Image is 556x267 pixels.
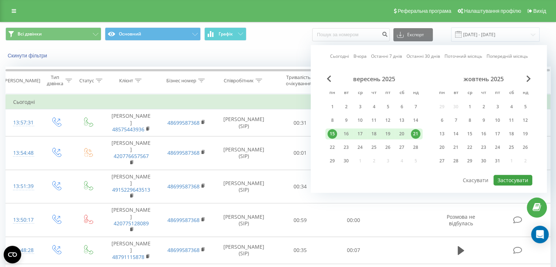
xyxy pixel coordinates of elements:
[353,128,367,139] div: ср 17 вер 2025 р.
[435,142,449,153] div: пн 20 жовт 2025 р.
[166,78,196,84] div: Бізнес номер
[493,129,502,139] div: 17
[328,116,337,125] div: 8
[506,88,517,99] abbr: субота
[328,102,337,112] div: 1
[477,155,491,166] div: чт 30 жовт 2025 р.
[435,128,449,139] div: пн 13 жовт 2025 р.
[409,142,423,153] div: нд 28 вер 2025 р.
[114,220,149,227] a: 420775128089
[167,119,200,126] a: 48699587368
[411,102,420,112] div: 7
[327,203,380,237] td: 00:00
[479,116,488,125] div: 9
[518,128,532,139] div: нд 19 жовт 2025 р.
[465,102,474,112] div: 1
[214,203,274,237] td: [PERSON_NAME] (SIP)
[114,153,149,159] a: 420776657567
[214,109,274,136] td: [PERSON_NAME] (SIP)
[382,88,393,99] abbr: п’ятниця
[449,155,463,166] div: вт 28 жовт 2025 р.
[341,156,351,166] div: 30
[504,101,518,112] div: сб 4 жовт 2025 р.
[411,129,420,139] div: 21
[167,183,200,190] a: 48699587368
[464,88,475,99] abbr: середа
[369,129,379,139] div: 18
[339,101,353,112] div: вт 2 вер 2025 р.
[381,115,395,126] div: пт 12 вер 2025 р.
[504,142,518,153] div: сб 25 жовт 2025 р.
[13,243,33,257] div: 13:48:28
[395,128,409,139] div: сб 20 вер 2025 р.
[463,101,477,112] div: ср 1 жовт 2025 р.
[409,115,423,126] div: нд 14 вер 2025 р.
[449,128,463,139] div: вт 14 жовт 2025 р.
[330,53,349,60] a: Сьогодні
[504,128,518,139] div: сб 18 жовт 2025 р.
[327,88,338,99] abbr: понеділок
[383,129,393,139] div: 19
[487,53,528,60] a: Попередній місяць
[204,27,246,41] button: Графік
[492,88,503,99] abbr: п’ятниця
[451,129,461,139] div: 14
[274,237,327,264] td: 00:35
[325,128,339,139] div: пн 15 вер 2025 р.
[383,143,393,152] div: 26
[103,203,159,237] td: [PERSON_NAME]
[325,101,339,112] div: пн 1 вер 2025 р.
[214,237,274,264] td: [PERSON_NAME] (SIP)
[119,78,133,84] div: Клієнт
[463,128,477,139] div: ср 15 жовт 2025 р.
[325,115,339,126] div: пн 8 вер 2025 р.
[491,128,504,139] div: пт 17 жовт 2025 р.
[355,88,366,99] abbr: середа
[464,8,521,14] span: Налаштування профілю
[451,116,461,125] div: 7
[167,247,200,253] a: 48699587368
[369,102,379,112] div: 4
[353,53,367,60] a: Вчора
[105,27,201,41] button: Основний
[4,246,21,263] button: Open CMP widget
[312,28,390,41] input: Пошук за номером
[410,88,421,99] abbr: неділя
[214,136,274,170] td: [PERSON_NAME] (SIP)
[449,142,463,153] div: вт 21 жовт 2025 р.
[341,129,351,139] div: 16
[167,217,200,223] a: 48699587368
[507,102,516,112] div: 4
[325,75,423,83] div: вересень 2025
[103,136,159,170] td: [PERSON_NAME]
[411,116,420,125] div: 14
[397,102,406,112] div: 6
[479,143,488,152] div: 23
[274,203,327,237] td: 00:59
[449,115,463,126] div: вт 7 жовт 2025 р.
[18,31,42,37] span: Всі дзвінки
[112,253,144,260] a: 48791115878
[478,88,489,99] abbr: четвер
[13,146,33,160] div: 13:54:48
[479,129,488,139] div: 16
[435,75,532,83] div: жовтень 2025
[507,116,516,125] div: 11
[477,142,491,153] div: чт 23 жовт 2025 р.
[13,213,33,227] div: 13:50:17
[437,116,447,125] div: 6
[328,143,337,152] div: 22
[103,109,159,136] td: [PERSON_NAME]
[5,27,101,41] button: Всі дзвінки
[327,75,331,82] span: Previous Month
[328,156,337,166] div: 29
[521,129,530,139] div: 19
[493,156,502,166] div: 31
[465,129,474,139] div: 15
[224,78,254,84] div: Співробітник
[398,8,451,14] span: Реферальна програма
[339,155,353,166] div: вт 30 вер 2025 р.
[477,128,491,139] div: чт 16 жовт 2025 р.
[280,74,317,87] div: Тривалість очікування
[396,88,407,99] abbr: субота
